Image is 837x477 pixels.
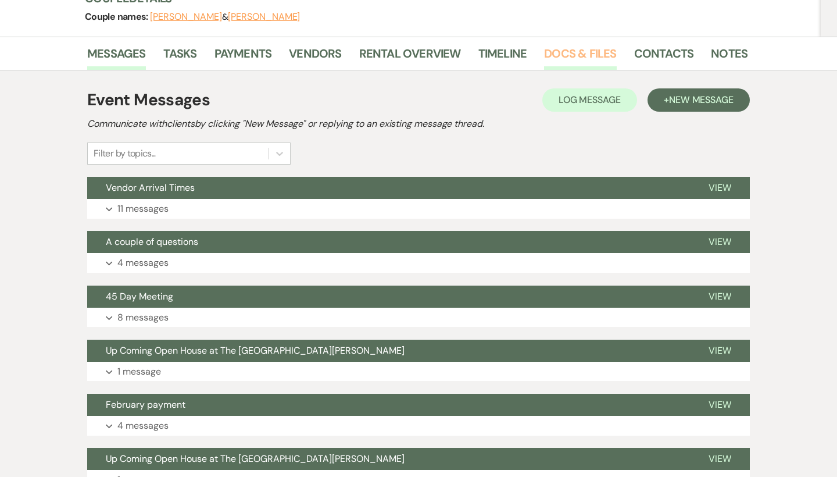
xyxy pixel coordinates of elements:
[559,94,621,106] span: Log Message
[87,253,750,273] button: 4 messages
[87,231,690,253] button: A couple of questions
[228,12,300,22] button: [PERSON_NAME]
[106,236,198,248] span: A couple of questions
[690,448,750,470] button: View
[669,94,734,106] span: New Message
[117,255,169,270] p: 4 messages
[106,344,405,357] span: Up Coming Open House at The [GEOGRAPHIC_DATA][PERSON_NAME]
[478,44,527,70] a: Timeline
[106,453,405,465] span: Up Coming Open House at The [GEOGRAPHIC_DATA][PERSON_NAME]
[87,448,690,470] button: Up Coming Open House at The [GEOGRAPHIC_DATA][PERSON_NAME]
[87,286,690,308] button: 45 Day Meeting
[690,177,750,199] button: View
[709,290,731,302] span: View
[94,147,156,161] div: Filter by topics...
[544,44,616,70] a: Docs & Files
[709,344,731,357] span: View
[87,308,750,328] button: 8 messages
[709,181,731,194] span: View
[106,181,195,194] span: Vendor Arrival Times
[117,418,169,433] p: 4 messages
[711,44,747,70] a: Notes
[542,88,637,112] button: Log Message
[87,88,210,112] h1: Event Messages
[85,10,150,23] span: Couple names:
[690,340,750,362] button: View
[150,11,300,23] span: &
[690,286,750,308] button: View
[150,12,222,22] button: [PERSON_NAME]
[87,416,750,436] button: 4 messages
[709,453,731,465] span: View
[117,201,169,216] p: 11 messages
[87,340,690,362] button: Up Coming Open House at The [GEOGRAPHIC_DATA][PERSON_NAME]
[106,290,173,302] span: 45 Day Meeting
[709,398,731,411] span: View
[87,362,750,382] button: 1 message
[690,394,750,416] button: View
[87,44,146,70] a: Messages
[117,364,161,379] p: 1 message
[359,44,461,70] a: Rental Overview
[690,231,750,253] button: View
[117,310,169,325] p: 8 messages
[87,117,750,131] h2: Communicate with clients by clicking "New Message" or replying to an existing message thread.
[87,177,690,199] button: Vendor Arrival Times
[634,44,694,70] a: Contacts
[709,236,731,248] span: View
[106,398,185,411] span: February payment
[648,88,750,112] button: +New Message
[163,44,197,70] a: Tasks
[87,199,750,219] button: 11 messages
[87,394,690,416] button: February payment
[214,44,272,70] a: Payments
[289,44,341,70] a: Vendors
